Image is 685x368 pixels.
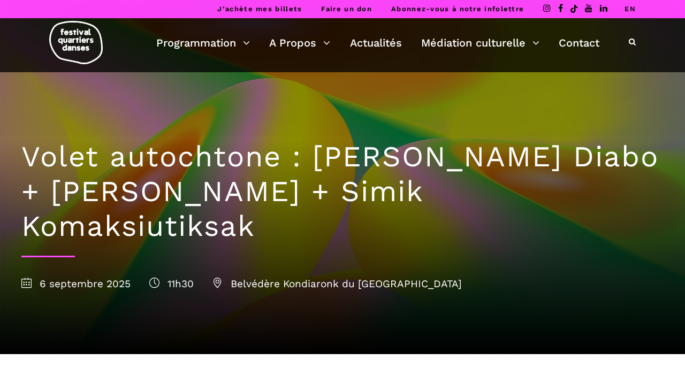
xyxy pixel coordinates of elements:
[21,278,131,290] span: 6 septembre 2025
[149,278,194,290] span: 11h30
[350,34,402,52] a: Actualités
[156,34,250,52] a: Programmation
[49,21,103,64] img: logo-fqd-med
[421,34,539,52] a: Médiation culturelle
[212,278,462,290] span: Belvédère Kondiaronk du [GEOGRAPHIC_DATA]
[559,34,599,52] a: Contact
[321,5,372,13] a: Faire un don
[625,5,636,13] a: EN
[217,5,302,13] a: J’achète mes billets
[391,5,524,13] a: Abonnez-vous à notre infolettre
[21,140,664,243] h1: Volet autochtone : [PERSON_NAME] Diabo + [PERSON_NAME] + Simik Komaksiutiksak
[269,34,330,52] a: A Propos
